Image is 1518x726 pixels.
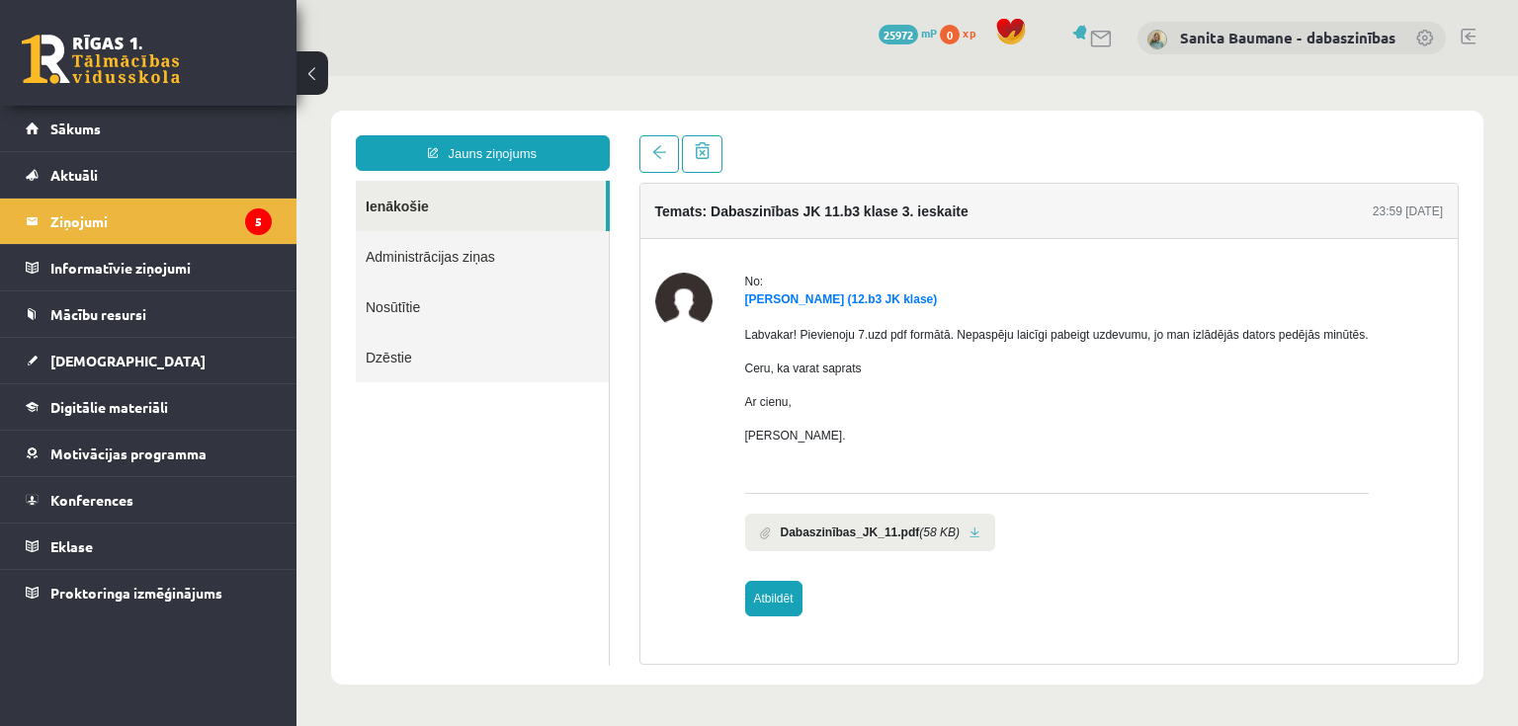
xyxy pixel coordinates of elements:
[50,166,98,184] span: Aktuāli
[879,25,918,44] span: 25972
[449,317,1072,335] p: Ar cienu,
[50,398,168,416] span: Digitālie materiāli
[26,477,272,523] a: Konferences
[26,431,272,476] a: Motivācijas programma
[879,25,937,40] a: 25972 mP
[963,25,975,40] span: xp
[449,216,641,230] a: [PERSON_NAME] (12.b3 JK klase)
[449,505,506,540] a: Atbildēt
[1180,28,1395,47] a: Sanita Baumane - dabaszinības
[359,197,416,254] img: Violeta Vederņikova
[449,197,1072,214] div: No:
[26,106,272,151] a: Sākums
[50,245,272,290] legend: Informatīvie ziņojumi
[50,305,146,323] span: Mācību resursi
[26,245,272,290] a: Informatīvie ziņojumi
[50,444,207,462] span: Motivācijas programma
[26,338,272,383] a: [DEMOGRAPHIC_DATA]
[26,384,272,430] a: Digitālie materiāli
[59,155,312,205] a: Administrācijas ziņas
[50,199,272,244] legend: Ziņojumi
[26,199,272,244] a: Ziņojumi5
[623,447,663,465] i: (58 KB)
[50,352,206,369] span: [DEMOGRAPHIC_DATA]
[59,105,309,155] a: Ienākošie
[1147,30,1167,49] img: Sanita Baumane - dabaszinības
[26,291,272,337] a: Mācību resursi
[26,152,272,198] a: Aktuāli
[50,491,133,509] span: Konferences
[449,250,1072,268] p: Labvakar! Pievienoju 7.uzd pdf formātā. Nepaspēju laicīgi pabeigt uzdevumu, jo man izlādējās dato...
[484,447,624,465] b: Dabaszinības_JK_11.pdf
[26,524,272,569] a: Eklase
[245,208,272,235] i: 5
[921,25,937,40] span: mP
[50,120,101,137] span: Sākums
[359,127,672,143] h4: Temats: Dabaszinības JK 11.b3 klase 3. ieskaite
[449,283,1072,301] p: Ceru, ka varat saprats
[59,205,312,256] a: Nosūtītie
[940,25,985,40] a: 0 xp
[1076,126,1146,144] div: 23:59 [DATE]
[50,584,222,602] span: Proktoringa izmēģinājums
[50,537,93,555] span: Eklase
[59,59,313,95] a: Jauns ziņojums
[449,351,1072,368] p: [PERSON_NAME].
[59,256,312,306] a: Dzēstie
[940,25,960,44] span: 0
[26,570,272,615] a: Proktoringa izmēģinājums
[22,35,180,84] a: Rīgas 1. Tālmācības vidusskola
